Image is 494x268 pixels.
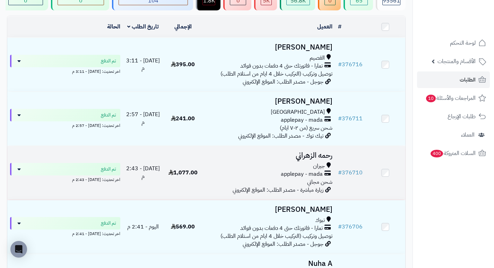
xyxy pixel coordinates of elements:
a: #376711 [338,114,363,123]
span: [DATE] - 3:11 م [126,57,160,73]
span: تم الدفع [101,58,116,64]
span: # [338,60,342,69]
span: 1,077.00 [168,168,198,177]
span: 241.00 [171,114,195,123]
a: السلات المتروكة400 [417,145,490,162]
span: لوحة التحكم [450,38,476,48]
span: شحن سريع (من ٢-٧ ايام) [280,124,332,132]
span: العملاء [461,130,475,140]
span: السلات المتروكة [430,148,476,158]
a: #376706 [338,223,363,231]
span: applepay - mada [281,116,323,124]
span: زيارة مباشرة - مصدر الطلب: الموقع الإلكتروني [233,186,323,194]
span: شحن مجاني [307,178,332,186]
span: # [338,168,342,177]
span: اليوم - 2:41 م [127,223,159,231]
a: # [338,23,341,31]
span: [GEOGRAPHIC_DATA] [271,108,325,116]
a: #376710 [338,168,363,177]
div: اخر تحديث: [DATE] - 2:57 م [10,121,120,129]
a: الطلبات [417,71,490,88]
h3: [PERSON_NAME] [206,43,332,51]
span: 569.00 [171,223,195,231]
span: تمارا - فاتورتك حتى 4 دفعات بدون فوائد [240,224,323,232]
span: توصيل وتركيب (التركيب خلال 4 ايام من استلام الطلب) [220,232,332,240]
a: المراجعات والأسئلة10 [417,90,490,106]
h3: رحمه الزهراني [206,152,332,159]
span: جوجل - مصدر الطلب: الموقع الإلكتروني [243,240,323,248]
span: 10 [426,94,436,103]
a: #376716 [338,60,363,69]
a: العميل [317,23,332,31]
a: طلبات الإرجاع [417,108,490,125]
div: اخر تحديث: [DATE] - 2:41 م [10,230,120,237]
span: توصيل وتركيب (التركيب خلال 4 ايام من استلام الطلب) [220,70,332,78]
span: 400 [430,149,443,158]
a: لوحة التحكم [417,35,490,51]
a: الإجمالي [174,23,192,31]
span: الأقسام والمنتجات [437,57,476,66]
span: المراجعات والأسئلة [425,93,476,103]
h3: [PERSON_NAME] [206,206,332,214]
span: جيزان [313,162,325,170]
span: تم الدفع [101,220,116,227]
a: العملاء [417,127,490,143]
div: Open Intercom Messenger [10,241,27,258]
span: # [338,223,342,231]
span: الطلبات [460,75,476,85]
span: تمارا - فاتورتك حتى 4 دفعات بدون فوائد [240,62,323,70]
h3: [PERSON_NAME] [206,97,332,105]
a: الحالة [107,23,120,31]
div: اخر تحديث: [DATE] - 3:11 م [10,67,120,75]
a: تاريخ الطلب [127,23,159,31]
span: تبوك [315,216,325,224]
span: applepay - mada [281,170,323,178]
span: [DATE] - 2:43 م [126,164,160,181]
span: [DATE] - 2:57 م [126,110,160,127]
span: تيك توك - مصدر الطلب: الموقع الإلكتروني [238,132,323,140]
span: جوجل - مصدر الطلب: الموقع الإلكتروني [243,78,323,86]
span: # [338,114,342,123]
span: طلبات الإرجاع [448,112,476,121]
span: تم الدفع [101,166,116,173]
div: اخر تحديث: [DATE] - 2:43 م [10,175,120,183]
span: 395.00 [171,60,195,69]
span: القصيم [310,54,325,62]
h3: Nuha A [206,260,332,268]
span: تم الدفع [101,112,116,119]
img: logo-2.png [447,5,487,20]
